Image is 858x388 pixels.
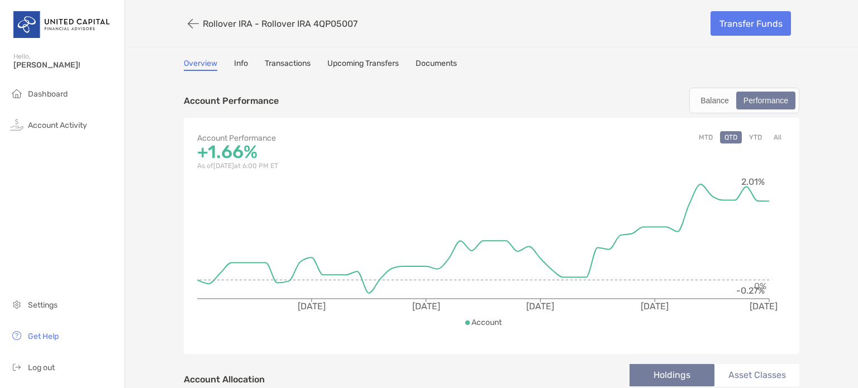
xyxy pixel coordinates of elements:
div: Balance [694,93,735,108]
button: YTD [745,131,766,143]
p: Account Performance [197,131,492,145]
img: logout icon [10,360,23,373]
p: Account [471,315,502,329]
a: Documents [416,59,457,71]
tspan: [DATE] [750,301,778,312]
img: settings icon [10,298,23,311]
img: activity icon [10,118,23,131]
span: Dashboard [28,89,68,99]
tspan: [DATE] [298,301,326,312]
a: Transfer Funds [711,11,791,36]
div: Performance [737,93,794,108]
p: Account Performance [184,94,279,108]
div: segmented control [689,88,799,113]
span: [PERSON_NAME]! [13,60,118,70]
tspan: -0.27% [736,285,765,296]
h4: Account Allocation [184,374,265,385]
a: Overview [184,59,217,71]
a: Info [234,59,248,71]
span: Settings [28,300,58,310]
button: All [769,131,786,143]
a: Transactions [265,59,311,71]
span: Account Activity [28,121,87,130]
p: Rollover IRA - Rollover IRA 4QP05007 [203,18,357,29]
p: As of [DATE] at 6:00 PM ET [197,159,492,173]
tspan: [DATE] [526,301,554,312]
tspan: 0% [754,281,766,291]
span: Get Help [28,332,59,341]
img: get-help icon [10,329,23,342]
img: household icon [10,87,23,100]
button: MTD [694,131,717,143]
tspan: 2.01% [741,176,765,187]
tspan: [DATE] [412,301,440,312]
a: Upcoming Transfers [327,59,399,71]
img: United Capital Logo [13,4,111,45]
button: QTD [720,131,742,143]
li: Holdings [630,364,714,386]
tspan: [DATE] [641,301,669,312]
p: +1.66% [197,145,492,159]
span: Log out [28,363,55,372]
li: Asset Classes [714,364,799,386]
